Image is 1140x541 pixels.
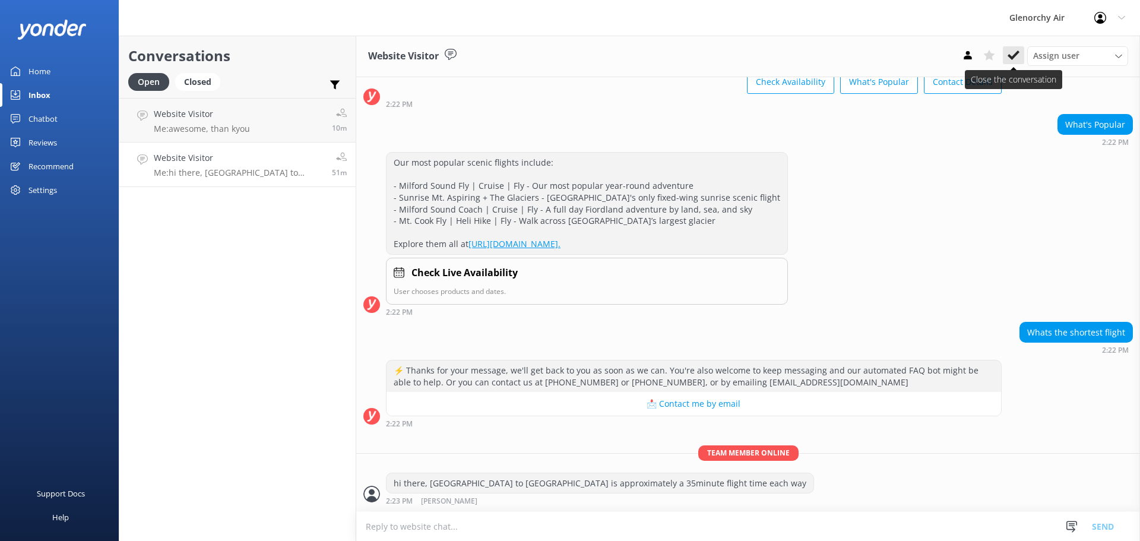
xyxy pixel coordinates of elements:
[28,178,57,202] div: Settings
[387,153,787,254] div: Our most popular scenic flights include: - Milford Sound Fly | Cruise | Fly - Our most popular ye...
[128,75,175,88] a: Open
[18,20,86,39] img: yonder-white-logo.png
[698,445,799,460] span: Team member online
[1033,49,1079,62] span: Assign user
[386,420,413,428] strong: 2:22 PM
[387,360,1001,392] div: ⚡ Thanks for your message, we'll get back to you as soon as we can. You're also welcome to keep m...
[387,392,1001,416] button: 📩 Contact me by email
[394,286,780,297] p: User chooses products and dates.
[1102,139,1129,146] strong: 2:22 PM
[1027,46,1128,65] div: Assign User
[386,498,413,505] strong: 2:23 PM
[119,98,356,143] a: Website VisitorMe:awesome, than kyou10m
[840,70,918,94] button: What's Popular
[332,167,347,178] span: 02:23pm 19-Aug-2025 (UTC +12:00) Pacific/Auckland
[28,154,74,178] div: Recommend
[368,49,439,64] h3: Website Visitor
[386,309,413,316] strong: 2:22 PM
[387,473,813,493] div: hi there, [GEOGRAPHIC_DATA] to [GEOGRAPHIC_DATA] is approximately a 35minute flight time each way
[386,100,1002,108] div: 02:22pm 19-Aug-2025 (UTC +12:00) Pacific/Auckland
[411,265,518,281] h4: Check Live Availability
[1020,322,1132,343] div: Whats the shortest flight
[28,59,50,83] div: Home
[386,419,1002,428] div: 02:22pm 19-Aug-2025 (UTC +12:00) Pacific/Auckland
[386,101,413,108] strong: 2:22 PM
[128,73,169,91] div: Open
[1057,138,1133,146] div: 02:22pm 19-Aug-2025 (UTC +12:00) Pacific/Auckland
[924,70,1002,94] button: Contact Details
[28,83,50,107] div: Inbox
[119,143,356,187] a: Website VisitorMe:hi there, [GEOGRAPHIC_DATA] to [GEOGRAPHIC_DATA] is approximately a 35minute fl...
[468,238,560,249] a: [URL][DOMAIN_NAME].
[37,482,85,505] div: Support Docs
[154,107,250,121] h4: Website Visitor
[386,496,814,505] div: 02:23pm 19-Aug-2025 (UTC +12:00) Pacific/Auckland
[332,123,347,133] span: 03:04pm 19-Aug-2025 (UTC +12:00) Pacific/Auckland
[128,45,347,67] h2: Conversations
[154,124,250,134] p: Me: awesome, than kyou
[28,107,58,131] div: Chatbot
[386,308,788,316] div: 02:22pm 19-Aug-2025 (UTC +12:00) Pacific/Auckland
[154,167,323,178] p: Me: hi there, [GEOGRAPHIC_DATA] to [GEOGRAPHIC_DATA] is approximately a 35minute flight time each...
[175,73,220,91] div: Closed
[421,498,477,505] span: [PERSON_NAME]
[154,151,323,164] h4: Website Visitor
[1058,115,1132,135] div: What's Popular
[1102,347,1129,354] strong: 2:22 PM
[747,70,834,94] button: Check Availability
[175,75,226,88] a: Closed
[1019,346,1133,354] div: 02:22pm 19-Aug-2025 (UTC +12:00) Pacific/Auckland
[52,505,69,529] div: Help
[28,131,57,154] div: Reviews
